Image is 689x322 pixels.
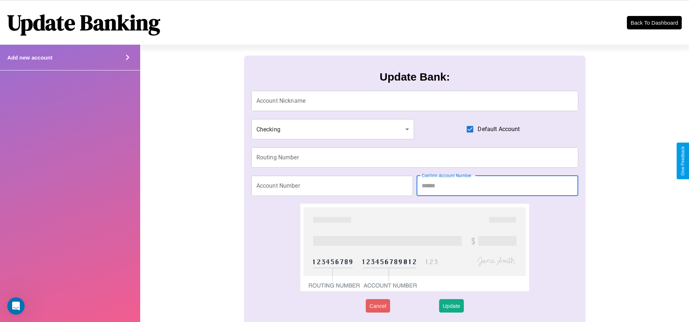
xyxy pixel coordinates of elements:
[300,204,530,291] img: check
[627,16,682,29] button: Back To Dashboard
[7,297,25,315] iframe: Intercom live chat
[251,119,414,139] div: Checking
[478,125,520,134] span: Default Account
[7,8,160,37] h1: Update Banking
[439,299,464,313] button: Update
[7,54,52,61] h4: Add new account
[422,172,471,179] label: Confirm Account Number
[680,146,685,176] div: Give Feedback
[366,299,390,313] button: Cancel
[380,71,450,83] h3: Update Bank:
